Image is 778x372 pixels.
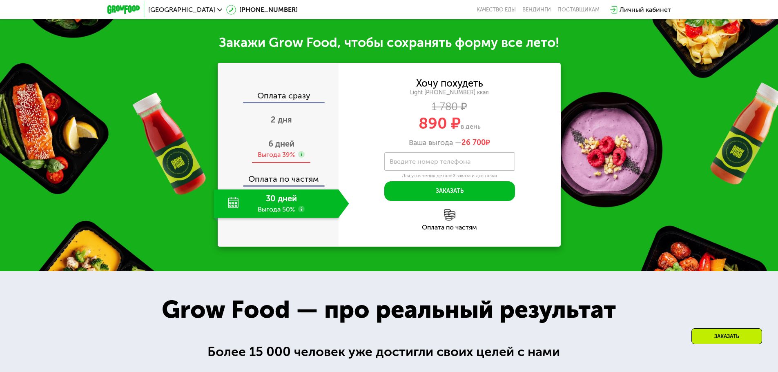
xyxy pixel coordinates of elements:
[461,138,486,147] span: 26 700
[339,89,561,96] div: Light [PHONE_NUMBER] ккал
[258,150,295,159] div: Выгода 39%
[384,181,515,201] button: Заказать
[522,7,551,13] a: Вендинги
[419,114,461,133] span: 890 ₽
[218,167,339,185] div: Оплата по частям
[390,159,470,164] label: Введите номер телефона
[384,173,515,179] div: Для уточнения деталей заказа и доставки
[148,7,215,13] span: [GEOGRAPHIC_DATA]
[339,102,561,111] div: 1 780 ₽
[218,91,339,102] div: Оплата сразу
[339,224,561,231] div: Оплата по частям
[444,209,455,221] img: l6xcnZfty9opOoJh.png
[461,123,481,130] span: в день
[226,5,298,15] a: [PHONE_NUMBER]
[268,139,294,149] span: 6 дней
[461,138,490,147] span: ₽
[271,115,292,125] span: 2 дня
[144,291,634,328] div: Grow Food — про реальный результат
[620,5,671,15] div: Личный кабинет
[416,79,483,88] div: Хочу похудеть
[557,7,600,13] div: поставщикам
[477,7,516,13] a: Качество еды
[691,328,762,344] div: Заказать
[339,138,561,147] div: Ваша выгода —
[207,342,571,362] div: Более 15 000 человек уже достигли своих целей с нами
